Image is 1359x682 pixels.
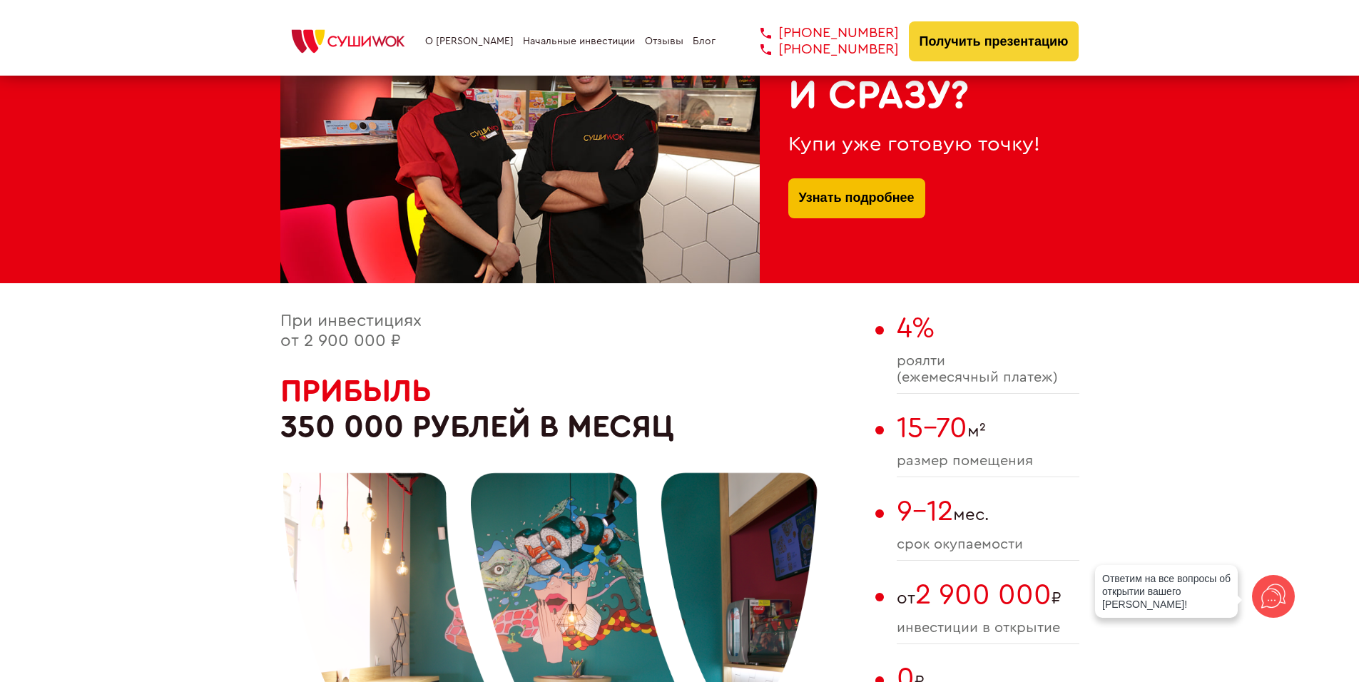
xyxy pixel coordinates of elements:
[897,314,935,342] span: 4%
[788,133,1051,156] div: Купи уже готовую точку!
[897,536,1079,553] span: cрок окупаемости
[739,41,899,58] a: [PHONE_NUMBER]
[909,21,1079,61] button: Получить презентацию
[280,375,432,407] span: Прибыль
[280,312,422,350] span: При инвестициях от 2 900 000 ₽
[425,36,514,47] a: О [PERSON_NAME]
[645,36,683,47] a: Отзывы
[280,26,416,57] img: СУШИWOK
[799,178,915,218] a: Узнать подробнее
[897,497,953,526] span: 9-12
[280,373,868,445] h2: 350 000 рублей в месяц
[897,620,1079,636] span: инвестиции в открытие
[897,353,1079,386] span: роялти (ежемесячный платеж)
[897,495,1079,528] span: мес.
[897,412,1079,444] span: м²
[693,36,716,47] a: Блог
[1095,565,1238,618] div: Ответим на все вопросы об открытии вашего [PERSON_NAME]!
[788,178,925,218] button: Узнать подробнее
[897,579,1079,611] span: от ₽
[523,36,635,47] a: Начальные инвестиции
[739,25,899,41] a: [PHONE_NUMBER]
[897,453,1079,469] span: размер помещения
[897,414,967,442] span: 15-70
[915,581,1052,609] span: 2 900 000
